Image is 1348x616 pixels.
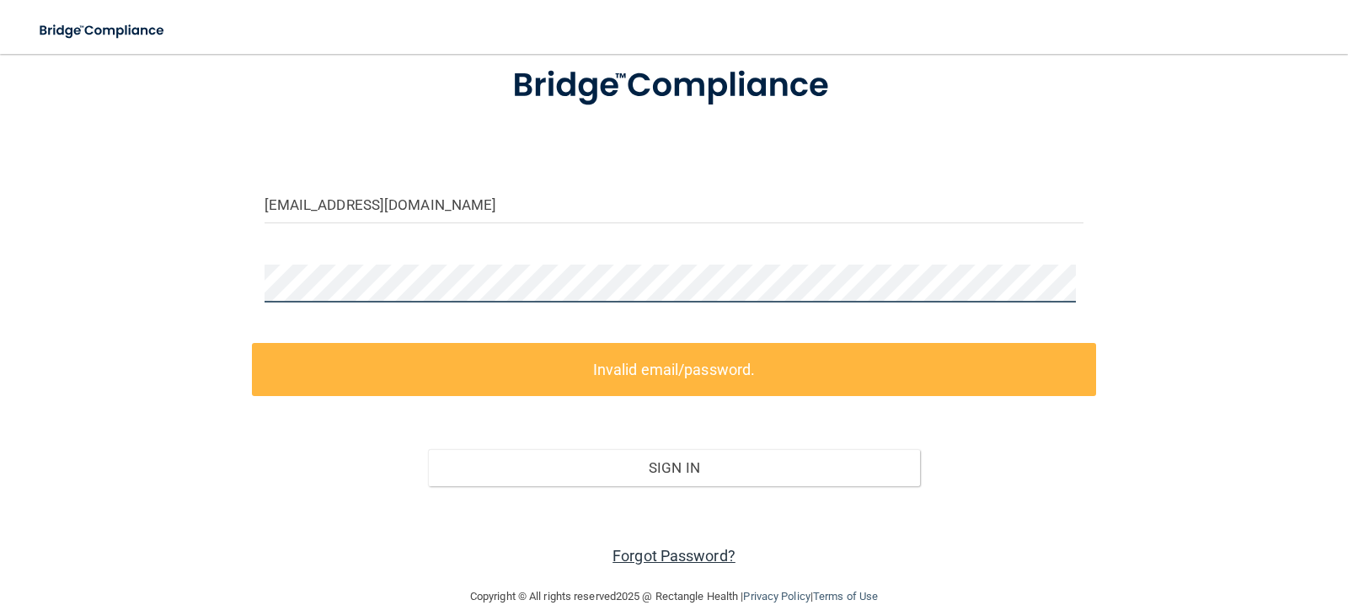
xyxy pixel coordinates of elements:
[428,449,920,486] button: Sign In
[813,590,878,603] a: Terms of Use
[252,343,1097,396] label: Invalid email/password.
[25,13,180,48] img: bridge_compliance_login_screen.278c3ca4.svg
[265,185,1084,223] input: Email
[478,42,870,130] img: bridge_compliance_login_screen.278c3ca4.svg
[612,547,736,565] a: Forgot Password?
[743,590,810,603] a: Privacy Policy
